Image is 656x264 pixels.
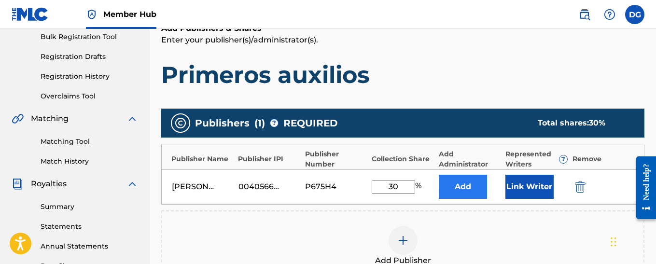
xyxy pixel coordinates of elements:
[175,117,186,129] img: publishers
[41,71,138,82] a: Registration History
[103,9,156,20] span: Member Hub
[41,241,138,251] a: Annual Statements
[41,202,138,212] a: Summary
[505,149,567,169] div: Represented Writers
[625,5,644,24] div: User Menu
[126,178,138,190] img: expand
[372,154,433,164] div: Collection Share
[270,119,278,127] span: ?
[600,5,619,24] div: Help
[171,154,233,164] div: Publisher Name
[538,117,625,129] div: Total shares:
[559,155,567,163] span: ?
[439,175,487,199] button: Add
[589,118,605,127] span: 30 %
[41,137,138,147] a: Matching Tool
[41,32,138,42] a: Bulk Registration Tool
[579,9,590,20] img: search
[161,34,644,46] p: Enter your publisher(s)/administrator(s).
[31,178,67,190] span: Royalties
[575,181,586,193] img: 12a2ab48e56ec057fbd8.svg
[126,113,138,125] img: expand
[86,9,98,20] img: Top Rightsholder
[415,180,424,194] span: %
[41,156,138,167] a: Match History
[161,60,644,89] h1: Primeros auxilios
[12,178,23,190] img: Royalties
[604,9,615,20] img: help
[31,113,69,125] span: Matching
[608,218,656,264] iframe: Chat Widget
[397,235,409,246] img: add
[505,175,554,199] button: Link Writer
[283,116,338,130] span: REQUIRED
[12,113,24,125] img: Matching
[254,116,265,130] span: ( 1 )
[629,149,656,226] iframe: Resource Center
[41,91,138,101] a: Overclaims Tool
[12,7,49,21] img: MLC Logo
[611,227,616,256] div: Arrastrar
[195,116,250,130] span: Publishers
[41,52,138,62] a: Registration Drafts
[305,149,367,169] div: Publisher Number
[575,5,594,24] a: Public Search
[41,222,138,232] a: Statements
[238,154,300,164] div: Publisher IPI
[608,218,656,264] div: Widget de chat
[439,149,501,169] div: Add Administrator
[572,154,634,164] div: Remove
